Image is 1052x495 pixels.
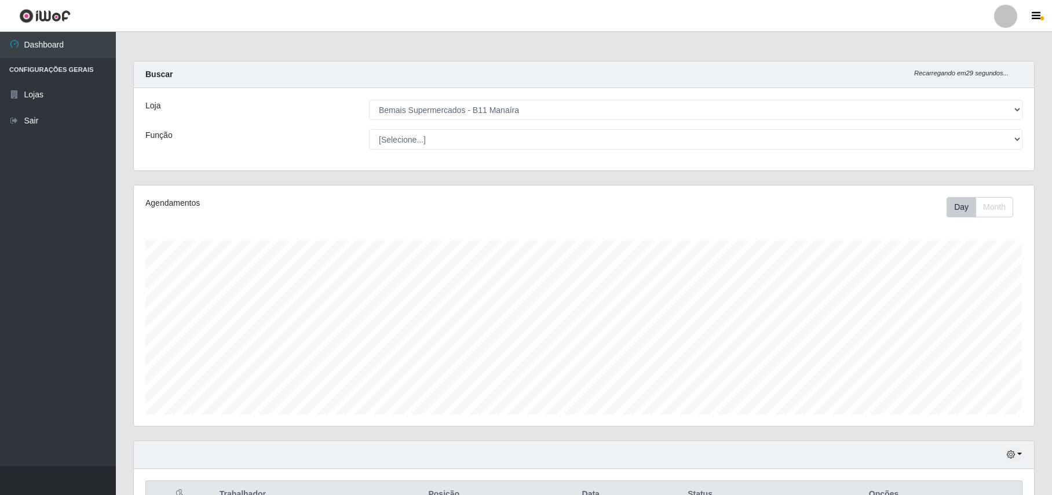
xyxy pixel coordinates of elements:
i: Recarregando em 29 segundos... [914,70,1009,77]
button: Month [976,197,1013,217]
label: Função [145,129,173,141]
div: Toolbar with button groups [947,197,1022,217]
button: Day [947,197,976,217]
div: Agendamentos [145,197,501,209]
label: Loja [145,100,160,112]
img: CoreUI Logo [19,9,71,23]
strong: Buscar [145,70,173,79]
div: First group [947,197,1013,217]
